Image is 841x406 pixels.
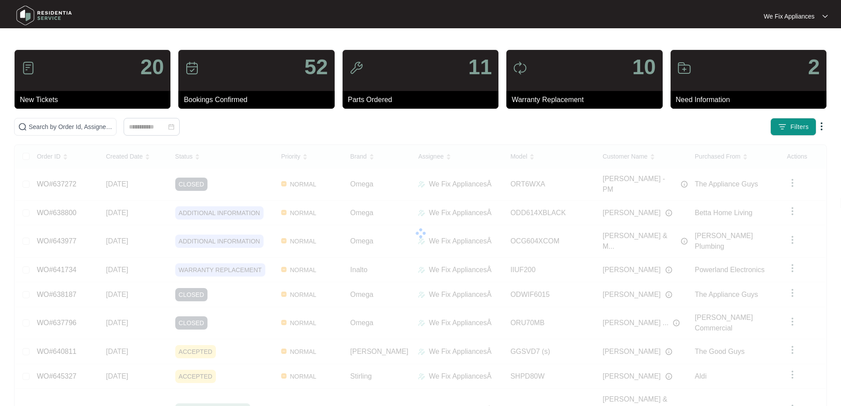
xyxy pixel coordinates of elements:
[140,57,164,78] p: 20
[185,61,199,75] img: icon
[676,95,826,105] p: Need Information
[513,61,527,75] img: icon
[790,122,809,132] span: Filters
[808,57,820,78] p: 2
[468,57,492,78] p: 11
[184,95,334,105] p: Bookings Confirmed
[20,95,170,105] p: New Tickets
[632,57,656,78] p: 10
[677,61,691,75] img: icon
[304,57,328,78] p: 52
[348,95,498,105] p: Parts Ordered
[29,122,113,132] input: Search by Order Id, Assignee Name, Customer Name, Brand and Model
[349,61,363,75] img: icon
[778,122,787,131] img: filter icon
[770,118,816,136] button: filter iconFilters
[816,121,827,132] img: dropdown arrow
[13,2,75,29] img: residentia service logo
[512,95,662,105] p: Warranty Replacement
[764,12,815,21] p: We Fix Appliances
[18,122,27,131] img: search-icon
[21,61,35,75] img: icon
[822,14,828,19] img: dropdown arrow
